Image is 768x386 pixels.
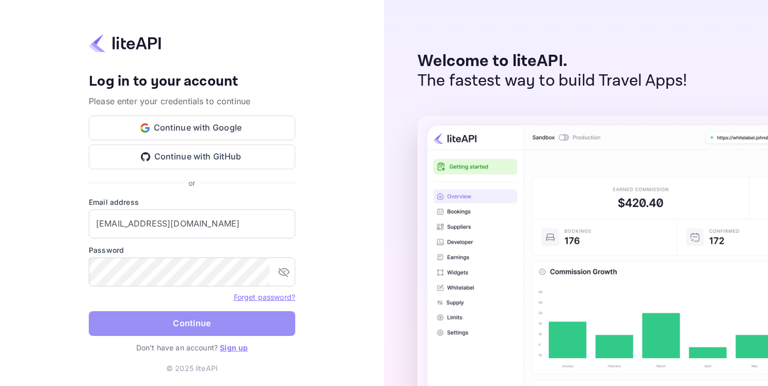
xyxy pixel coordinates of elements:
p: Please enter your credentials to continue [89,95,295,107]
a: Sign up [220,343,248,352]
p: or [188,178,195,188]
img: liteapi [89,33,161,53]
label: Email address [89,197,295,207]
button: toggle password visibility [274,262,294,282]
p: © 2025 liteAPI [166,363,218,374]
p: Don't have an account? [89,342,295,353]
input: Enter your email address [89,210,295,238]
p: Welcome to liteAPI. [418,52,687,71]
label: Password [89,245,295,255]
a: Forget password? [234,292,295,302]
a: Forget password? [234,293,295,301]
h4: Log in to your account [89,73,295,91]
p: The fastest way to build Travel Apps! [418,71,687,91]
button: Continue with Google [89,116,295,140]
button: Continue [89,311,295,336]
button: Continue with GitHub [89,144,295,169]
